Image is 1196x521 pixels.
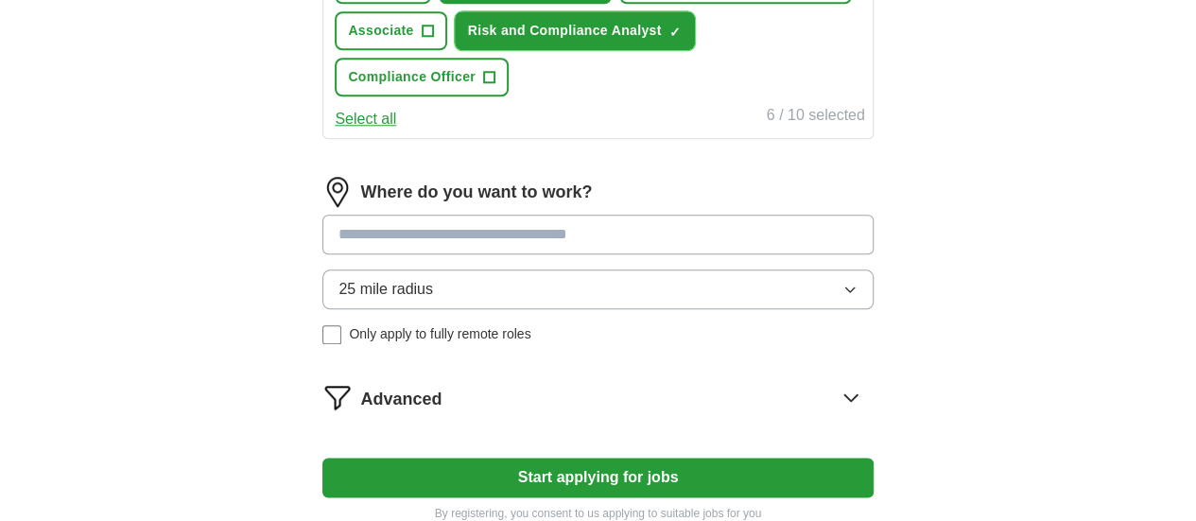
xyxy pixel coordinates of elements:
[322,382,353,412] img: filter
[348,67,476,87] span: Compliance Officer
[322,269,873,309] button: 25 mile radius
[335,58,509,96] button: Compliance Officer
[322,325,341,344] input: Only apply to fully remote roles
[348,21,413,41] span: Associate
[322,458,873,497] button: Start applying for jobs
[360,180,592,205] label: Where do you want to work?
[335,108,396,130] button: Select all
[349,324,530,344] span: Only apply to fully remote roles
[335,11,446,50] button: Associate
[767,104,865,130] div: 6 / 10 selected
[360,387,442,412] span: Advanced
[468,21,662,41] span: Risk and Compliance Analyst
[338,278,433,301] span: 25 mile radius
[455,11,695,50] button: Risk and Compliance Analyst✓
[322,177,353,207] img: location.png
[669,25,681,40] span: ✓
